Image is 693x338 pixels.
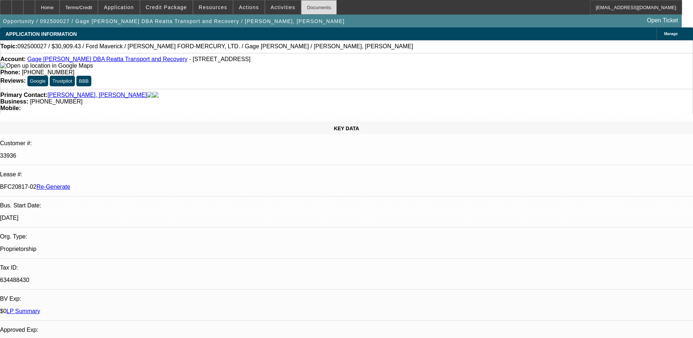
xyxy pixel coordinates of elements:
[30,98,83,105] span: [PHONE_NUMBER]
[193,0,233,14] button: Resources
[98,0,139,14] button: Application
[147,92,153,98] img: facebook-icon.png
[153,92,159,98] img: linkedin-icon.png
[199,4,227,10] span: Resources
[0,105,21,111] strong: Mobile:
[0,63,93,69] img: Open up location in Google Maps
[239,4,259,10] span: Actions
[146,4,187,10] span: Credit Package
[0,92,47,98] strong: Primary Contact:
[5,31,77,37] span: APPLICATION INFORMATION
[50,76,75,86] button: Trustpilot
[3,18,344,24] span: Opportunity / 092500027 / Gage [PERSON_NAME] DBA Reatta Transport and Recovery / [PERSON_NAME], [...
[0,43,18,50] strong: Topic:
[76,76,91,86] button: BBB
[22,69,75,75] span: [PHONE_NUMBER]
[0,69,20,75] strong: Phone:
[18,43,413,50] span: 092500027 / $30,909.43 / Ford Maverick / [PERSON_NAME] FORD-MERCURY, LTD. / Gage [PERSON_NAME] / ...
[7,308,40,314] a: LP Summary
[189,56,251,62] span: - [STREET_ADDRESS]
[271,4,296,10] span: Activities
[265,0,301,14] button: Activities
[664,32,678,36] span: Manage
[0,56,26,62] strong: Account:
[334,125,359,131] span: KEY DATA
[0,78,26,84] strong: Reviews:
[644,14,681,27] a: Open Ticket
[37,184,71,190] a: Re-Generate
[0,63,93,69] a: View Google Maps
[104,4,134,10] span: Application
[27,56,187,62] a: Gage [PERSON_NAME] DBA Reatta Transport and Recovery
[27,76,48,86] button: Google
[140,0,193,14] button: Credit Package
[47,92,147,98] a: [PERSON_NAME], [PERSON_NAME]
[233,0,264,14] button: Actions
[0,98,28,105] strong: Business:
